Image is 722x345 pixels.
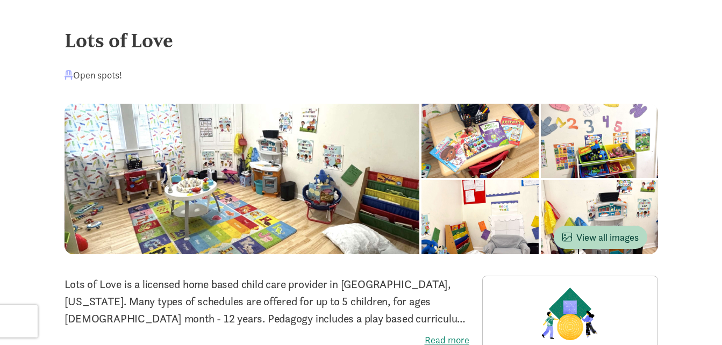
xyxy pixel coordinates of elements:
p: Lots of Love is a licensed home based child care provider in [GEOGRAPHIC_DATA], [US_STATE]. Many ... [65,276,469,327]
div: Lots of Love [65,26,658,55]
img: Provider logo [539,285,601,343]
button: View all images [554,226,647,249]
span: View all images [562,230,639,245]
div: Open spots! [65,68,122,82]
